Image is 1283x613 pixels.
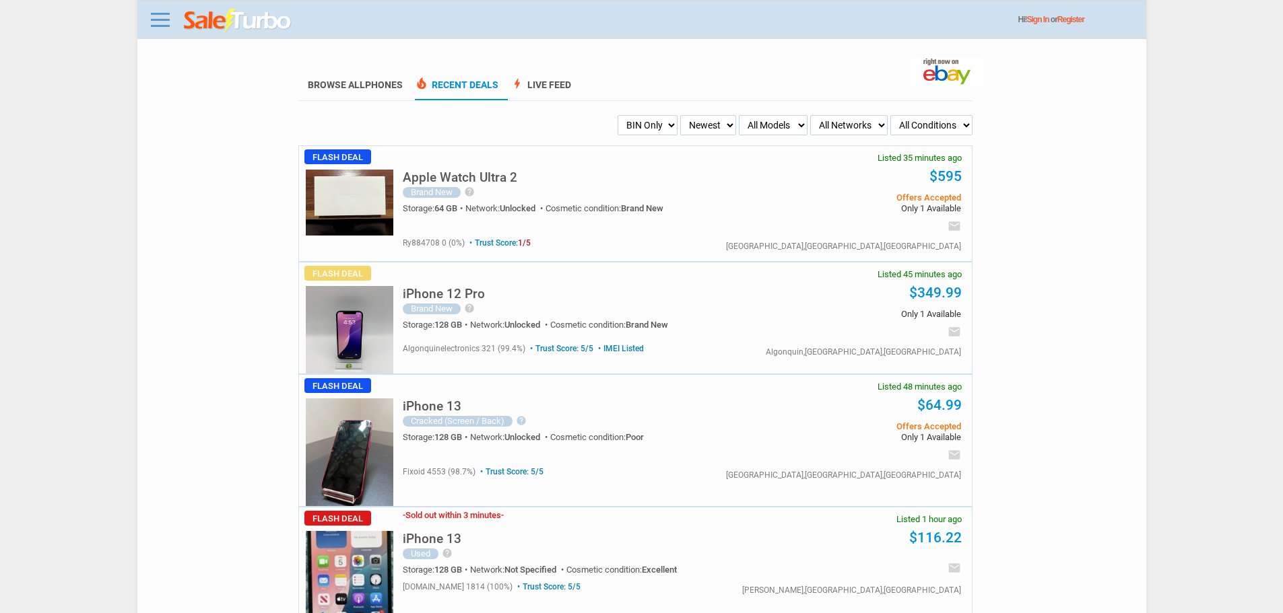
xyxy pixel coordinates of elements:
a: boltLive Feed [511,79,571,100]
span: 64 GB [434,203,457,213]
div: Brand New [403,187,461,198]
a: iPhone 13 [403,402,461,412]
span: Trust Score: [467,238,531,248]
div: Cosmetic condition: [546,204,663,213]
span: 1/5 [518,238,531,248]
a: iPhone 12 Pro [403,290,485,300]
img: saleturbo.com - Online Deals and Discount Coupons [184,9,292,33]
span: Hi! [1018,15,1027,24]
h5: iPhone 13 [403,532,461,545]
span: Listed 48 minutes ago [878,382,962,391]
i: email [948,561,961,575]
span: - [501,510,504,520]
span: - [403,510,405,520]
span: 128 GB [434,565,462,575]
div: Network: [470,320,550,329]
a: $64.99 [917,397,962,413]
span: Unlocked [504,432,540,442]
a: $349.99 [909,285,962,301]
span: [DOMAIN_NAME] 1814 (100%) [403,582,513,591]
h3: Sold out within 3 minutes [403,511,504,519]
span: local_fire_department [415,77,428,90]
span: Brand New [626,320,668,330]
h5: Apple Watch Ultra 2 [403,171,517,184]
i: help [464,303,475,314]
div: Storage: [403,433,470,441]
div: Storage: [403,204,465,213]
span: IMEI Listed [595,344,644,353]
i: email [948,219,961,233]
span: 128 GB [434,320,462,330]
i: help [464,186,475,197]
div: Network: [470,565,566,574]
span: Flash Deal [304,511,371,526]
div: Storage: [403,320,470,329]
div: Algonquin,[GEOGRAPHIC_DATA],[GEOGRAPHIC_DATA] [766,348,961,356]
span: Poor [626,432,644,442]
div: Network: [465,204,546,213]
span: Unlocked [500,203,535,213]
span: Trust Score: 5/5 [515,582,581,591]
div: Network: [470,433,550,441]
span: Unlocked [504,320,540,330]
span: Trust Score: 5/5 [527,344,593,353]
span: Brand New [621,203,663,213]
div: Storage: [403,565,470,574]
i: email [948,448,961,462]
div: Cracked (Screen / Back) [403,416,513,427]
span: Flash Deal [304,149,371,164]
span: Offers Accepted [758,422,960,431]
div: Cosmetic condition: [550,320,668,329]
a: iPhone 13 [403,535,461,545]
a: Register [1057,15,1084,24]
span: Only 1 Available [758,204,960,213]
h5: iPhone 13 [403,400,461,412]
span: fixoid 4553 (98.7%) [403,467,475,476]
span: Listed 45 minutes ago [878,270,962,279]
a: Apple Watch Ultra 2 [403,174,517,184]
div: [GEOGRAPHIC_DATA],[GEOGRAPHIC_DATA],[GEOGRAPHIC_DATA] [726,242,961,250]
span: ry884708 0 (0%) [403,238,465,248]
span: Flash Deal [304,378,371,393]
div: Cosmetic condition: [566,565,677,574]
span: 128 GB [434,432,462,442]
a: $595 [929,168,962,184]
span: Listed 1 hour ago [896,515,962,524]
span: Flash Deal [304,266,371,281]
span: Not Specified [504,565,556,575]
img: s-l225.jpg [306,286,393,373]
a: $116.22 [909,530,962,546]
a: Sign In [1027,15,1049,24]
span: Offers Accepted [758,193,960,202]
span: Trust Score: 5/5 [478,467,544,476]
span: bolt [511,77,524,90]
span: Listed 35 minutes ago [878,153,962,162]
div: Brand New [403,303,461,314]
i: help [442,548,453,558]
div: Cosmetic condition: [550,433,644,441]
span: Only 1 Available [758,310,960,318]
span: Excellent [642,565,677,575]
i: email [948,325,961,338]
div: [GEOGRAPHIC_DATA],[GEOGRAPHIC_DATA],[GEOGRAPHIC_DATA] [726,471,961,479]
img: s-l225.jpg [306,170,393,236]
span: Only 1 Available [758,433,960,441]
span: or [1051,15,1084,24]
a: Browse AllPhones [308,79,403,90]
span: algonquinelectronics 321 (99.4%) [403,344,525,353]
i: help [516,415,527,426]
div: [PERSON_NAME],[GEOGRAPHIC_DATA],[GEOGRAPHIC_DATA] [742,586,961,594]
a: local_fire_departmentRecent Deals [415,79,498,100]
h5: iPhone 12 Pro [403,287,485,300]
span: Phones [365,79,403,90]
img: s-l225.jpg [306,398,393,506]
div: Used [403,548,438,559]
